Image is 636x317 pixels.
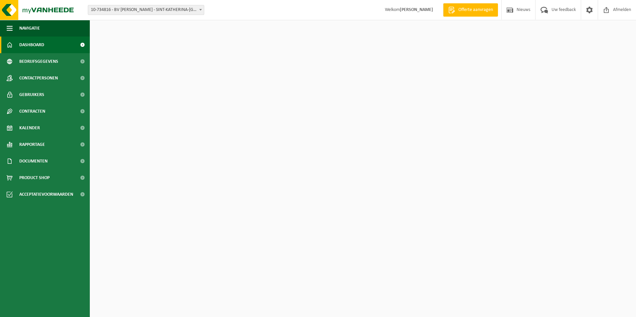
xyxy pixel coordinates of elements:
span: Contracten [19,103,45,120]
span: Rapportage [19,136,45,153]
span: Product Shop [19,169,50,186]
span: 10-734816 - BV CARION JOERI - SINT-KATHERINA-LOMBEEK [88,5,204,15]
span: Contactpersonen [19,70,58,86]
a: Offerte aanvragen [443,3,498,17]
strong: [PERSON_NAME] [400,7,433,12]
span: Dashboard [19,37,44,53]
span: Kalender [19,120,40,136]
span: Navigatie [19,20,40,37]
span: Gebruikers [19,86,44,103]
span: Offerte aanvragen [457,7,495,13]
span: Documenten [19,153,48,169]
span: Bedrijfsgegevens [19,53,58,70]
span: Acceptatievoorwaarden [19,186,73,203]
